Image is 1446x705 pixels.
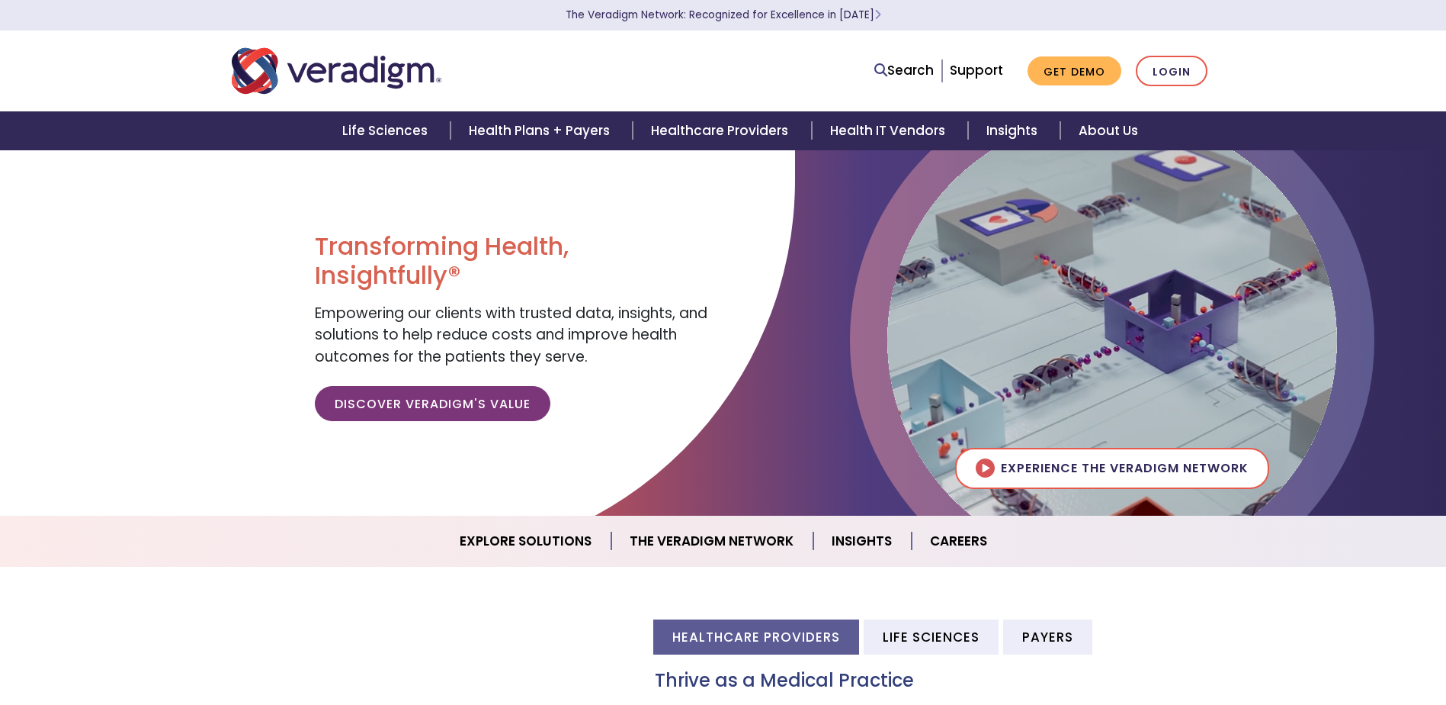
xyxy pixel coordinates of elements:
li: Healthcare Providers [653,620,859,654]
li: Life Sciences [864,620,999,654]
span: Empowering our clients with trusted data, insights, and solutions to help reduce costs and improv... [315,303,707,367]
a: Health Plans + Payers [450,111,633,150]
span: Learn More [874,8,881,22]
a: Life Sciences [324,111,450,150]
a: Get Demo [1028,56,1121,86]
a: The Veradigm Network [611,522,813,561]
a: About Us [1060,111,1156,150]
a: Careers [912,522,1005,561]
img: Veradigm logo [232,46,441,96]
a: The Veradigm Network: Recognized for Excellence in [DATE]Learn More [566,8,881,22]
a: Insights [968,111,1060,150]
li: Payers [1003,620,1092,654]
a: Support [950,61,1003,79]
a: Health IT Vendors [812,111,968,150]
a: Healthcare Providers [633,111,811,150]
a: Discover Veradigm's Value [315,386,550,421]
a: Search [874,60,934,81]
h3: Thrive as a Medical Practice [655,670,1215,692]
a: Insights [813,522,912,561]
h1: Transforming Health, Insightfully® [315,232,711,291]
a: Explore Solutions [441,522,611,561]
a: Login [1136,56,1207,87]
